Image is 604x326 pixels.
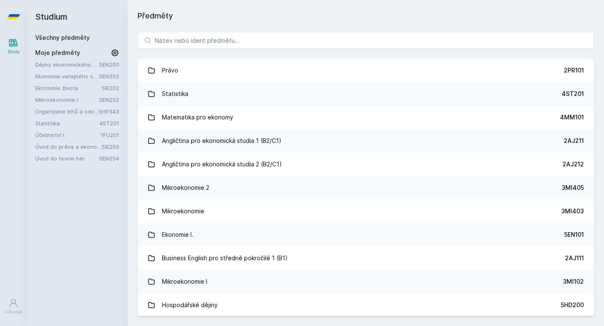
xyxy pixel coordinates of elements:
[35,142,102,151] a: Úvod do práva a ekonomie
[564,66,584,75] div: 2PR101
[162,85,188,102] div: Statistika
[564,137,584,145] div: 2AJ211
[138,293,594,317] a: Hospodářské dějiny 5HD200
[35,107,99,116] a: Organizace trhů a odvětví pohledem manažerů
[99,120,119,127] a: 4ST201
[162,156,282,173] div: Angličtina pro ekonomická studia 2 (B2/C1)
[101,132,119,138] a: 1FU201
[138,176,594,199] a: Mikroekonomie 2 3MI405
[564,230,584,239] div: 5EN101
[35,96,99,104] a: Mikroekonomie I.
[8,49,20,55] div: Study
[563,277,584,286] div: 3MI102
[35,60,99,69] a: Dějiny ekonomického myšlení
[35,84,102,92] a: Ekonomie života
[35,131,101,139] a: Účetnictví I.
[138,153,594,176] a: Angličtina pro ekonomická studia 2 (B2/C1) 2AJ212
[138,106,594,129] a: Matematika pro ekonomy 4MM101
[561,301,584,309] div: 5HD200
[162,179,209,196] div: Mikroekonomie 2
[35,34,90,41] a: Všechny předměty
[162,250,288,266] div: Business English pro středně pokročilé 1 (B1)
[138,59,594,82] a: Právo 2PR101
[138,129,594,153] a: Angličtina pro ekonomická studia 1 (B2/C1) 2AJ211
[562,90,584,98] div: 4ST201
[562,184,584,192] div: 3MI405
[99,96,119,103] a: 5EN252
[138,10,594,22] h1: Předměty
[162,62,178,79] div: Právo
[162,297,218,313] div: Hospodářské dějiny
[138,32,594,49] input: Název nebo ident předmětu…
[138,82,594,106] a: Statistika 4ST201
[35,49,80,57] span: Moje předměty
[99,73,119,80] a: 5EN302
[138,270,594,293] a: Mikroekonomie I 3MI102
[35,72,99,80] a: Ekonomie veřejného sektoru
[35,119,99,127] a: Statistika
[138,199,594,223] a: Mikroekonomie 3MI403
[560,113,584,122] div: 4MM101
[162,203,204,220] div: Mikroekonomie
[162,109,233,126] div: Matematika pro ekonomy
[565,254,584,262] div: 2AJ111
[562,160,584,168] div: 2AJ212
[138,246,594,270] a: Business English pro středně pokročilé 1 (B1) 2AJ111
[102,85,119,91] a: 5IE202
[35,154,99,163] a: Úvod do teorie her
[5,309,22,315] div: Uživatel
[99,61,119,68] a: 5EN200
[2,294,25,319] a: Uživatel
[102,143,119,150] a: 5IE250
[162,273,207,290] div: Mikroekonomie I
[162,226,193,243] div: Ekonomie I.
[2,34,25,59] a: Study
[99,108,119,115] a: 5HP343
[162,132,281,149] div: Angličtina pro ekonomická studia 1 (B2/C1)
[99,155,119,162] a: 5EN254
[561,207,584,215] div: 3MI403
[138,223,594,246] a: Ekonomie I. 5EN101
